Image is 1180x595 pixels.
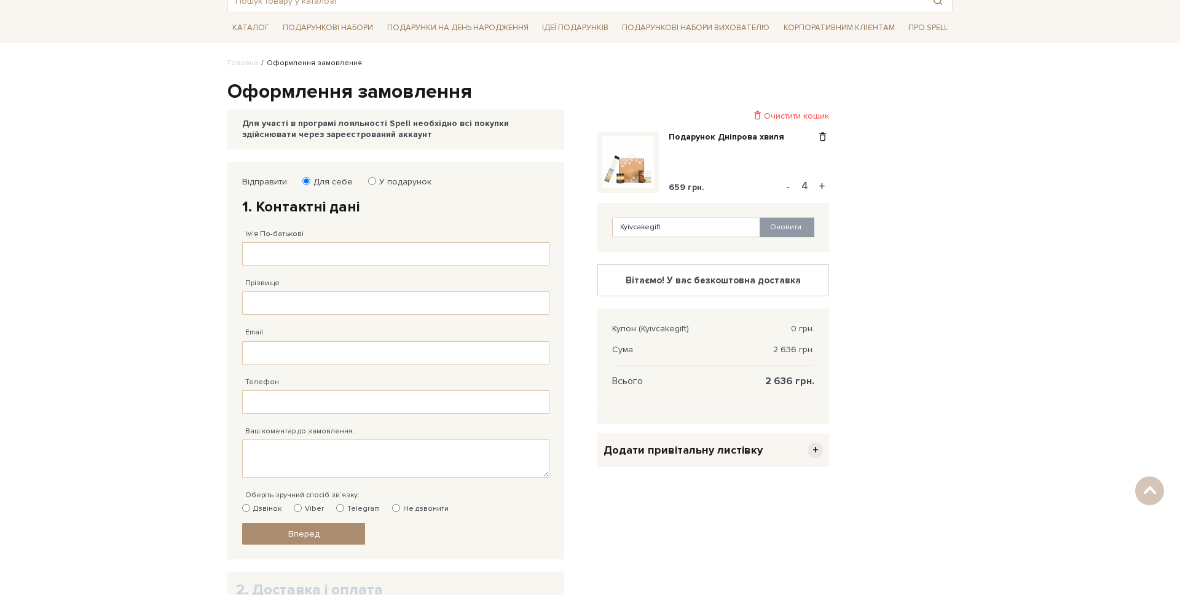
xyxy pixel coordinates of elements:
a: Подарункові набори вихователю [617,17,774,38]
a: Каталог [227,18,274,37]
a: Про Spell [903,18,953,37]
label: Дзвінок [242,503,281,514]
label: Telegram [336,503,380,514]
label: Не дзвонити [392,503,449,514]
a: Корпоративним клієнтам [779,17,900,38]
span: Купон (Kyivcakegift) [612,323,689,334]
label: Телефон [245,377,279,388]
input: Дзвінок [242,504,250,512]
label: Оберіть зручний спосіб зв`язку: [245,490,360,501]
span: 2 636 грн. [773,344,814,355]
label: У подарунок [371,176,431,187]
label: Ім'я По-батькові [245,229,304,240]
li: Оформлення замовлення [258,58,362,69]
input: Не дзвонити [392,504,400,512]
button: + [815,177,829,195]
input: Viber [294,504,302,512]
span: Вперед [288,529,320,539]
input: Введіть код купона [612,218,761,237]
h1: Оформлення замовлення [227,79,953,105]
span: 2 636 грн. [765,376,814,387]
a: Подарунки на День народження [382,18,533,37]
span: Всього [612,376,643,387]
span: + [808,443,823,458]
a: Ідеї подарунків [537,18,613,37]
div: Для участі в програмі лояльності Spell необхідно всі покупки здійснювати через зареєстрований акк... [242,118,549,140]
h2: 1. Контактні дані [242,197,549,216]
span: 659 грн. [669,182,704,192]
label: Прізвище [245,278,280,289]
label: Ваш коментар до замовлення. [245,426,355,437]
button: - [782,177,794,195]
span: Додати привітальну листівку [604,443,763,457]
label: Email [245,327,263,338]
div: Вітаємо! У вас безкоштовна доставка [608,275,819,286]
a: Подарунок Дніпрова хвиля [669,132,793,143]
a: Головна [227,58,258,68]
span: Сума [612,344,633,355]
label: Відправити [242,176,287,187]
input: Telegram [336,504,344,512]
label: Viber [294,503,324,514]
img: Подарунок Дніпрова хвиля [602,136,654,188]
button: Оновити [760,218,814,237]
a: Подарункові набори [278,18,378,37]
input: Для себе [302,177,310,185]
div: Очистити кошик [597,110,829,122]
input: У подарунок [368,177,376,185]
label: Для себе [305,176,353,187]
span: 0 грн. [791,323,814,334]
